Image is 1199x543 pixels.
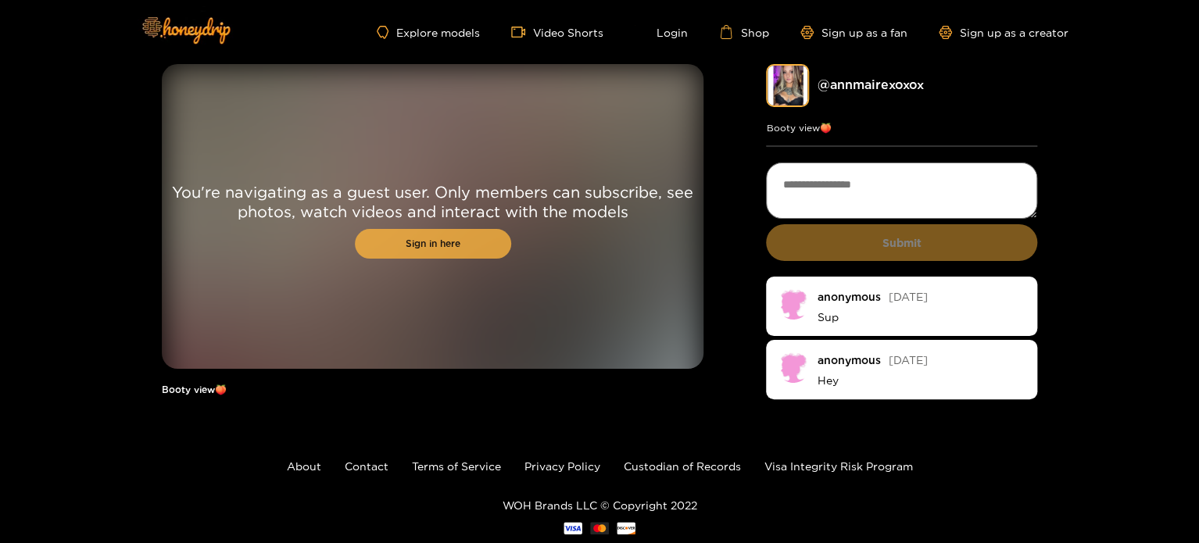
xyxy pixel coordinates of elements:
[778,352,809,383] img: no-avatar.png
[511,25,533,39] span: video-camera
[800,26,907,39] a: Sign up as a fan
[377,26,480,39] a: Explore models
[511,25,603,39] a: Video Shorts
[817,77,923,91] a: @ annmairexoxox
[162,182,703,221] p: You're navigating as a guest user. Only members can subscribe, see photos, watch videos and inter...
[766,64,809,107] img: annmairexoxox
[524,460,600,472] a: Privacy Policy
[635,25,688,39] a: Login
[817,310,1025,324] p: Sup
[345,460,388,472] a: Contact
[766,123,1037,134] p: Booty view🍑
[817,291,880,302] div: anonymous
[355,229,511,259] a: Sign in here
[888,354,927,366] span: [DATE]
[817,373,1025,388] p: Hey
[162,384,703,395] h1: Booty view🍑
[817,354,880,366] div: anonymous
[719,25,769,39] a: Shop
[766,224,1037,261] button: Submit
[888,291,927,302] span: [DATE]
[939,26,1068,39] a: Sign up as a creator
[412,460,501,472] a: Terms of Service
[778,288,809,320] img: no-avatar.png
[764,460,913,472] a: Visa Integrity Risk Program
[287,460,321,472] a: About
[624,460,741,472] a: Custodian of Records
